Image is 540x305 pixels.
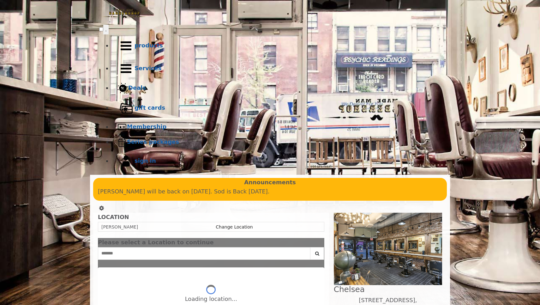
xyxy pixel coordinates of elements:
[127,123,166,130] b: Membership
[99,3,150,24] img: Made Man Barbershop logo
[135,65,162,71] b: Services
[127,138,179,145] b: Series packages
[244,178,296,187] b: Announcements
[112,57,441,80] a: ServicesServices
[98,239,214,246] span: Please select a Location to continue
[315,241,324,245] button: close dialog
[314,251,321,256] i: Search button
[216,224,253,229] a: Change Location
[112,150,441,173] a: sign insign in
[112,97,441,119] a: Gift cardsgift cards
[117,83,128,94] img: Deals
[117,122,127,132] img: Membership
[117,37,135,54] img: Products
[103,25,109,34] button: menu toggle
[101,224,138,229] span: [PERSON_NAME]
[105,26,107,33] span: .
[112,135,441,150] a: Series packagesSeries packages
[112,119,441,135] a: MembershipMembership
[112,80,441,97] a: DealsDeals
[98,247,310,260] input: Search Center
[117,60,135,77] img: Services
[117,100,135,117] img: Gift cards
[98,214,129,220] b: LOCATION
[334,285,442,294] h2: Chelsea
[135,104,165,111] b: gift cards
[117,153,135,170] img: sign in
[185,295,237,304] div: Loading location...
[135,157,156,164] b: sign in
[99,27,103,31] input: menu toggle
[117,137,127,147] img: Series packages
[128,84,146,91] b: Deals
[112,34,441,57] a: Productsproducts
[135,42,163,49] b: products
[98,247,324,263] div: Center Select
[98,187,442,196] p: [PERSON_NAME] will be back on [DATE]. Sod is Back [DATE].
